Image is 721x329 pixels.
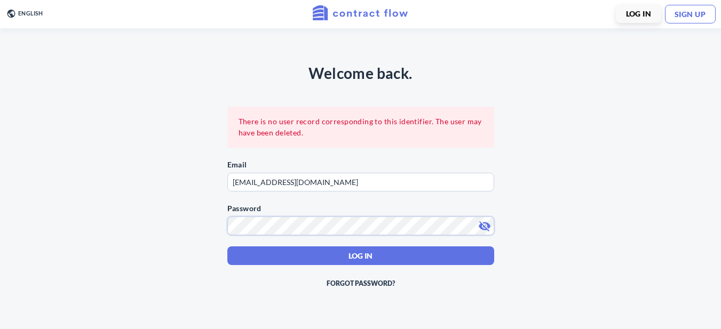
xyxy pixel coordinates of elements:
[227,159,494,170] label: Email
[327,279,395,287] span: Forgot Password?
[6,8,43,20] div: English
[675,10,706,19] span: Sign Up
[348,250,373,261] span: Log In
[239,116,483,138] div: There is no user record corresponding to this identifier. The user may have been deleted.
[65,62,657,84] h3: Welcome back.
[18,11,43,17] span: English
[626,9,652,18] span: Log In
[665,5,716,23] a: Sign Up
[227,246,494,265] button: Log In
[616,4,661,23] a: Log In
[227,203,494,214] label: Password
[319,276,402,291] button: Forgot Password?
